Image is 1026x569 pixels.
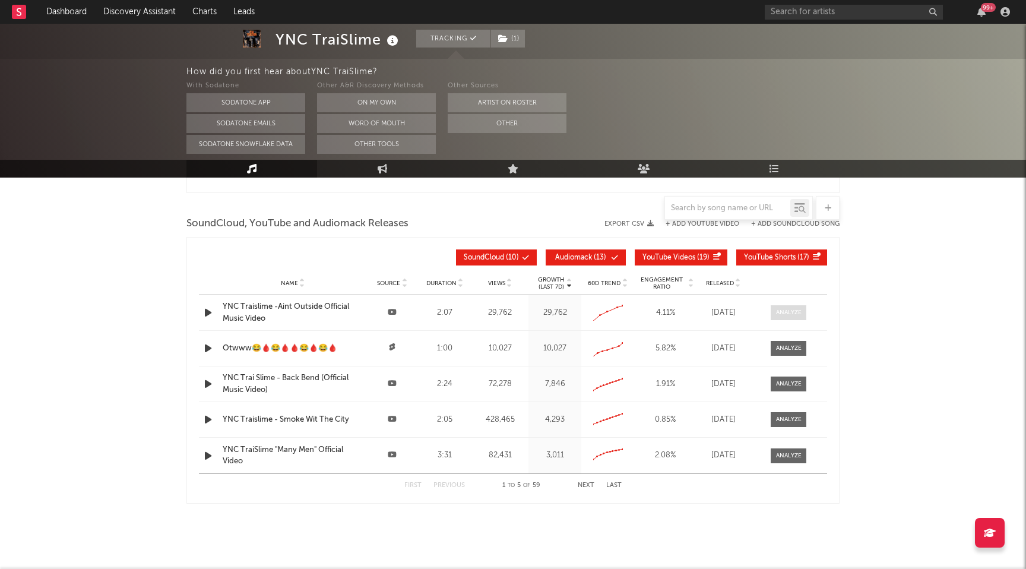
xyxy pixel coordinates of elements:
[699,307,747,319] div: [DATE]
[665,204,790,213] input: Search by song name or URL
[223,301,363,324] a: YNC Traislime -Aint Outside Official Music Video
[736,249,827,265] button: YouTube Shorts(17)
[642,254,695,261] span: YouTube Videos
[448,93,566,112] button: Artist on Roster
[604,220,654,227] button: Export CSV
[474,450,526,461] div: 82,431
[637,450,693,461] div: 2.08 %
[751,221,840,227] button: + Add SoundCloud Song
[464,254,519,261] span: ( 10 )
[448,114,566,133] button: Other
[637,307,693,319] div: 4.11 %
[317,93,436,112] button: On My Own
[508,483,515,488] span: to
[317,114,436,133] button: Word Of Mouth
[977,7,986,17] button: 99+
[186,135,305,154] button: Sodatone Snowflake Data
[531,307,578,319] div: 29,762
[464,254,504,261] span: SoundCloud
[553,254,608,261] span: ( 13 )
[186,217,408,231] span: SoundCloud, YouTube and Audiomack Releases
[474,307,526,319] div: 29,762
[699,450,747,461] div: [DATE]
[186,114,305,133] button: Sodatone Emails
[538,283,565,290] p: (Last 7d)
[317,79,436,93] div: Other A&R Discovery Methods
[489,479,554,493] div: 1 5 59
[377,280,400,287] span: Source
[422,378,468,390] div: 2:24
[699,343,747,355] div: [DATE]
[531,414,578,426] div: 4,293
[275,30,401,49] div: YNC TraiSlime
[635,249,727,265] button: YouTube Videos(19)
[474,343,526,355] div: 10,027
[422,414,468,426] div: 2:05
[531,343,578,355] div: 10,027
[637,276,686,290] span: Engagement Ratio
[666,221,739,227] button: + Add YouTube Video
[699,378,747,390] div: [DATE]
[706,280,734,287] span: Released
[523,483,530,488] span: of
[448,79,566,93] div: Other Sources
[281,280,298,287] span: Name
[654,221,739,227] div: + Add YouTube Video
[317,135,436,154] button: Other Tools
[223,414,363,426] a: YNC Traislime - Smoke Wit The City
[531,378,578,390] div: 7,846
[422,450,468,461] div: 3:31
[531,450,578,461] div: 3,011
[606,482,622,489] button: Last
[422,307,468,319] div: 2:07
[744,254,796,261] span: YouTube Shorts
[186,79,305,93] div: With Sodatone
[223,343,363,355] a: Otwww😂🩸😂🩸🩸😂🩸😂🩸
[744,254,809,261] span: ( 17 )
[981,3,996,12] div: 99 +
[456,249,537,265] button: SoundCloud(10)
[588,280,620,287] span: 60D Trend
[426,280,457,287] span: Duration
[186,65,1026,79] div: How did you first hear about YNC TraiSlime ?
[538,276,565,283] p: Growth
[422,343,468,355] div: 1:00
[223,372,363,396] a: YNC Trai Slime - Back Bend (Official Music Video)
[491,30,525,48] button: (1)
[474,378,526,390] div: 72,278
[578,482,594,489] button: Next
[637,378,693,390] div: 1.91 %
[404,482,422,489] button: First
[433,482,465,489] button: Previous
[637,343,693,355] div: 5.82 %
[474,414,526,426] div: 428,465
[488,280,505,287] span: Views
[186,93,305,112] button: Sodatone App
[490,30,525,48] span: ( 1 )
[546,249,626,265] button: Audiomack(13)
[739,221,840,227] button: + Add SoundCloud Song
[223,444,363,467] a: YNC TraiSlime "Many Men" Official Video
[699,414,747,426] div: [DATE]
[642,254,710,261] span: ( 19 )
[416,30,490,48] button: Tracking
[555,254,592,261] span: Audiomack
[765,5,943,20] input: Search for artists
[637,414,693,426] div: 0.85 %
